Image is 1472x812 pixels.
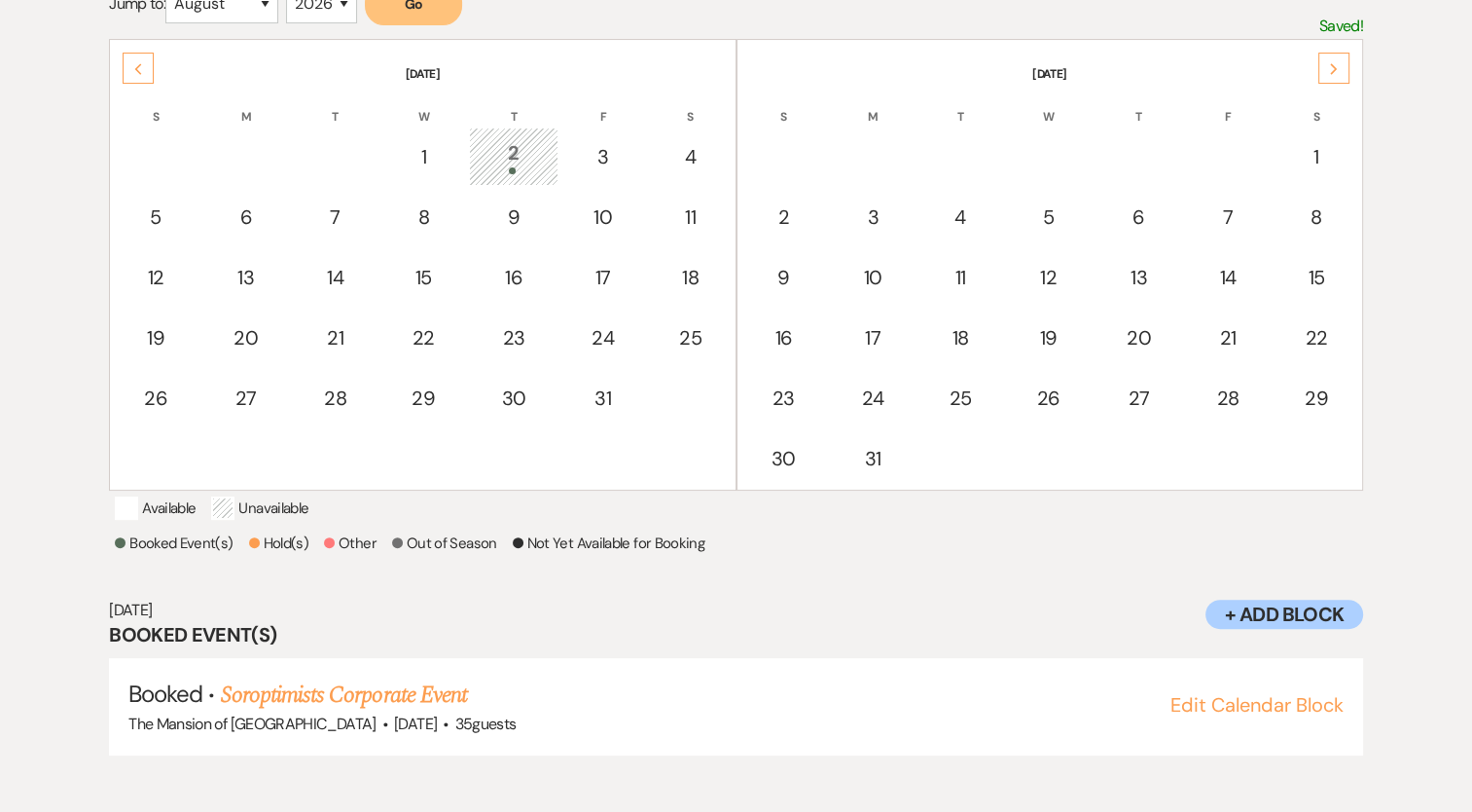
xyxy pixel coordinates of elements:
div: 31 [841,444,905,473]
div: 13 [212,263,280,292]
th: M [201,85,291,126]
div: 17 [571,263,635,292]
div: 8 [390,203,456,232]
div: 27 [212,384,280,413]
p: Out of Season [392,532,497,555]
div: 16 [480,263,548,292]
span: [DATE] [394,714,437,734]
div: 26 [1016,384,1082,413]
div: 2 [750,203,818,232]
div: 24 [841,384,905,413]
th: S [739,85,829,126]
div: 31 [571,384,635,413]
div: 15 [1283,263,1349,292]
a: Soroptimists Corporate Event [221,678,467,713]
div: 8 [1283,203,1349,232]
div: 29 [1283,384,1349,413]
div: 26 [123,384,189,413]
div: 14 [304,263,368,292]
div: 4 [659,142,723,171]
div: 21 [1196,323,1260,352]
div: 23 [750,384,818,413]
th: S [112,85,199,126]
th: W [379,85,467,126]
p: Available [115,497,196,520]
th: M [830,85,916,126]
div: 19 [1016,323,1082,352]
th: F [1185,85,1271,126]
button: Edit Calendar Block [1170,695,1344,715]
div: 15 [390,263,456,292]
div: 24 [571,323,635,352]
div: 14 [1196,263,1260,292]
div: 10 [571,203,635,232]
th: S [1273,85,1360,126]
div: 27 [1105,384,1173,413]
th: T [917,85,1003,126]
div: 23 [480,323,548,352]
div: 5 [1016,203,1082,232]
div: 30 [750,444,818,473]
div: 22 [1283,323,1349,352]
p: Other [324,532,377,555]
th: [DATE] [112,42,733,83]
th: T [1095,85,1184,126]
div: 6 [212,203,280,232]
span: 35 guests [455,714,517,734]
div: 9 [480,203,548,232]
div: 3 [841,203,905,232]
button: + Add Block [1205,600,1363,629]
span: Booked [128,679,202,709]
p: Booked Event(s) [115,532,233,555]
span: The Mansion of [GEOGRAPHIC_DATA] [128,714,377,734]
div: 28 [1196,384,1260,413]
th: S [648,85,734,126]
div: 30 [480,384,548,413]
div: 18 [659,263,723,292]
div: 19 [123,323,189,352]
p: Saved! [1319,14,1363,39]
div: 13 [1105,263,1173,292]
div: 6 [1105,203,1173,232]
div: 25 [659,323,723,352]
div: 20 [1105,323,1173,352]
div: 3 [571,142,635,171]
div: 7 [304,203,368,232]
div: 20 [212,323,280,352]
div: 29 [390,384,456,413]
div: 9 [750,263,818,292]
th: F [560,85,646,126]
div: 21 [304,323,368,352]
div: 18 [928,323,992,352]
p: Hold(s) [249,532,309,555]
div: 12 [123,263,189,292]
div: 5 [123,203,189,232]
th: W [1005,85,1093,126]
div: 22 [390,323,456,352]
div: 1 [1283,142,1349,171]
div: 2 [480,138,548,174]
div: 28 [304,384,368,413]
div: 10 [841,263,905,292]
th: T [469,85,558,126]
div: 16 [750,323,818,352]
div: 11 [659,203,723,232]
div: 7 [1196,203,1260,232]
div: 17 [841,323,905,352]
p: Not Yet Available for Booking [513,532,704,555]
div: 11 [928,263,992,292]
h6: [DATE] [109,600,1363,621]
p: Unavailable [211,497,308,520]
div: 1 [390,142,456,171]
div: 4 [928,203,992,232]
th: T [293,85,378,126]
h3: Booked Event(s) [109,621,1363,648]
div: 25 [928,384,992,413]
th: [DATE] [739,42,1360,83]
div: 12 [1016,263,1082,292]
